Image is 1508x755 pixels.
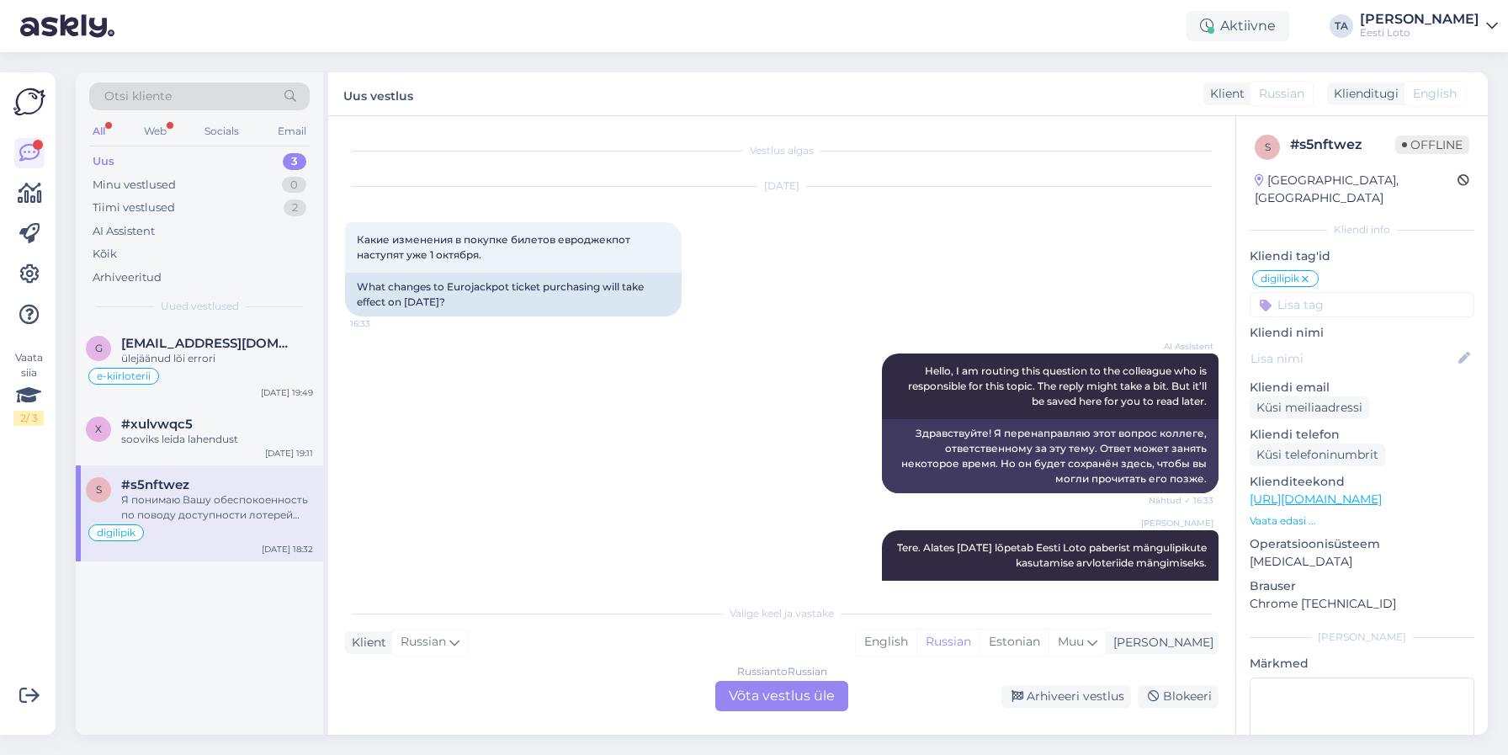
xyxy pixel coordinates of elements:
[1150,340,1213,353] span: AI Assistent
[262,543,313,556] div: [DATE] 18:32
[1360,13,1498,40] a: [PERSON_NAME]Eesti Loto
[93,269,162,286] div: Arhiveeritud
[897,541,1209,569] span: Tere. Alates [DATE] lõpetab Eesti Loto paberist mängulipikute kasutamise arvloteriide mängimiseks.
[980,630,1049,655] div: Estonian
[1250,553,1474,571] p: [MEDICAL_DATA]
[1360,13,1479,26] div: [PERSON_NAME]
[1250,396,1369,419] div: Küsi meiliaadressi
[1001,685,1131,708] div: Arhiveeri vestlus
[856,630,916,655] div: English
[93,153,114,170] div: Uus
[1107,634,1213,651] div: [PERSON_NAME]
[1250,444,1385,466] div: Küsi telefoninumbrit
[261,386,313,399] div: [DATE] 19:49
[93,246,117,263] div: Kõik
[1250,577,1474,595] p: Brauser
[1141,517,1213,529] span: [PERSON_NAME]
[1250,426,1474,444] p: Kliendi telefon
[1250,324,1474,342] p: Kliendi nimi
[95,423,102,435] span: x
[1250,630,1474,645] div: [PERSON_NAME]
[1250,513,1474,529] p: Vaata edasi ...
[121,432,313,447] div: sooviks leida lahendust
[1259,85,1304,103] span: Russian
[121,417,193,432] span: #xulvwqc5
[121,477,189,492] span: #s5nftwez
[93,223,155,240] div: AI Assistent
[121,492,313,523] div: Я понимаю Вашу обеспокоенность по поводу доступности лотерей для пожилых людей или тех, кто не по...
[1250,292,1474,317] input: Lisa tag
[97,528,135,538] span: digilipik
[1187,11,1289,41] div: Aktiivne
[265,447,313,460] div: [DATE] 19:11
[908,364,1209,407] span: Hello, I am routing this question to the colleague who is responsible for this topic. The reply m...
[282,177,306,194] div: 0
[1203,85,1245,103] div: Klient
[13,411,44,426] div: 2 / 3
[1265,141,1271,153] span: s
[121,336,296,351] span: getter.sade@mail.ee
[1138,685,1219,708] div: Blokeeri
[916,630,980,655] div: Russian
[1290,135,1395,155] div: # s5nftwez
[1330,14,1353,38] div: TA
[345,273,682,316] div: What changes to Eurojackpot ticket purchasing will take effect on [DATE]?
[1327,85,1399,103] div: Klienditugi
[1395,136,1469,154] span: Offline
[1360,26,1479,40] div: Eesti Loto
[1255,172,1458,207] div: [GEOGRAPHIC_DATA], [GEOGRAPHIC_DATA]
[121,351,313,366] div: ülejäänud lõi errori
[343,82,413,105] label: Uus vestlus
[345,634,386,651] div: Klient
[715,681,848,711] div: Võta vestlus üle
[13,86,45,118] img: Askly Logo
[1261,274,1299,284] span: digilipik
[1250,492,1382,507] a: [URL][DOMAIN_NAME]
[357,233,633,261] span: Какие изменения в покупке билетов евроджекпот наступят уже 1 октября.
[104,88,172,105] span: Otsi kliente
[141,120,170,142] div: Web
[283,153,306,170] div: 3
[401,633,446,651] span: Russian
[882,419,1219,493] div: Здравствуйте! Я перенаправляю этот вопрос коллеге, ответственному за эту тему. Ответ может занять...
[1413,85,1457,103] span: English
[1250,655,1474,673] p: Märkmed
[1250,247,1474,265] p: Kliendi tag'id
[345,143,1219,158] div: Vestlus algas
[1250,595,1474,613] p: Chrome [TECHNICAL_ID]
[89,120,109,142] div: All
[201,120,242,142] div: Socials
[1250,379,1474,396] p: Kliendi email
[345,178,1219,194] div: [DATE]
[1250,349,1455,368] input: Lisa nimi
[97,371,151,381] span: e-kiirloterii
[161,299,239,314] span: Uued vestlused
[93,199,175,216] div: Tiimi vestlused
[345,606,1219,621] div: Valige keel ja vastake
[274,120,310,142] div: Email
[93,177,176,194] div: Minu vestlused
[284,199,306,216] div: 2
[1250,473,1474,491] p: Klienditeekond
[1149,494,1213,507] span: Nähtud ✓ 16:33
[737,664,827,679] div: Russian to Russian
[95,342,103,354] span: g
[1250,535,1474,553] p: Operatsioonisüsteem
[1058,634,1084,649] span: Muu
[1250,222,1474,237] div: Kliendi info
[350,317,413,330] span: 16:33
[96,483,102,496] span: s
[13,350,44,426] div: Vaata siia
